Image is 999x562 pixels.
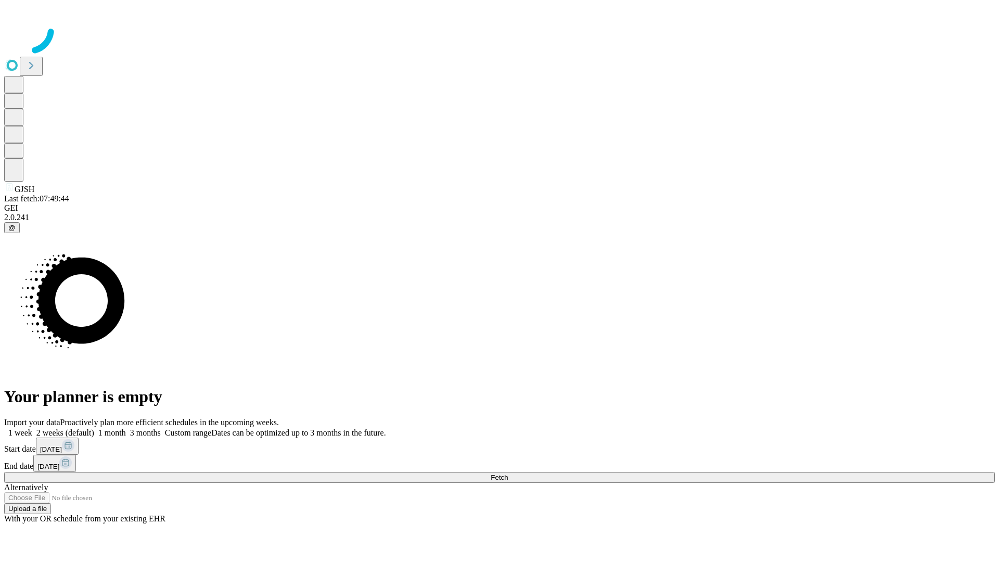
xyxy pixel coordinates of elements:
[37,463,59,470] span: [DATE]
[15,185,34,194] span: GJSH
[4,213,995,222] div: 2.0.241
[60,418,279,427] span: Proactively plan more efficient schedules in the upcoming weeks.
[36,438,79,455] button: [DATE]
[130,428,161,437] span: 3 months
[8,428,32,437] span: 1 week
[4,514,165,523] span: With your OR schedule from your existing EHR
[211,428,386,437] span: Dates can be optimized up to 3 months in the future.
[4,387,995,406] h1: Your planner is empty
[36,428,94,437] span: 2 weeks (default)
[8,224,16,232] span: @
[4,472,995,483] button: Fetch
[4,438,995,455] div: Start date
[4,503,51,514] button: Upload a file
[4,455,995,472] div: End date
[33,455,76,472] button: [DATE]
[4,222,20,233] button: @
[4,194,69,203] span: Last fetch: 07:49:44
[165,428,211,437] span: Custom range
[40,445,62,453] span: [DATE]
[491,474,508,481] span: Fetch
[4,483,48,492] span: Alternatively
[98,428,126,437] span: 1 month
[4,203,995,213] div: GEI
[4,418,60,427] span: Import your data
